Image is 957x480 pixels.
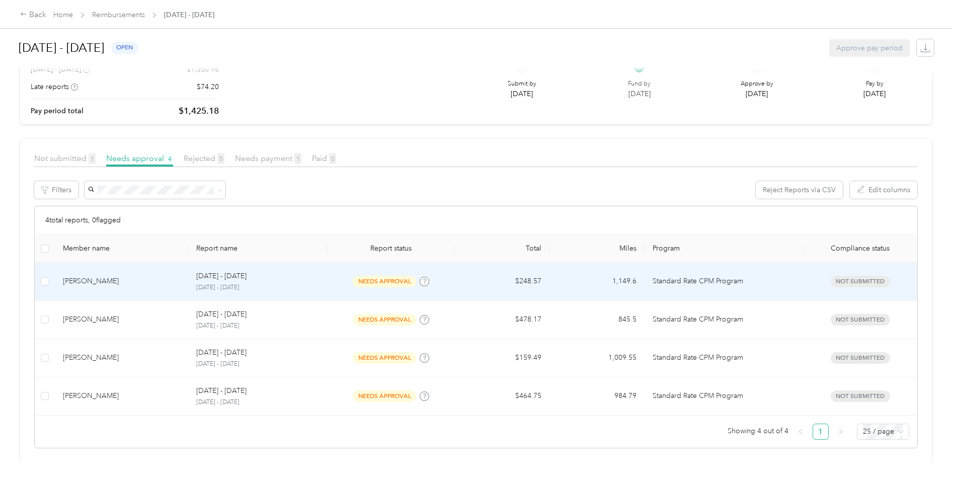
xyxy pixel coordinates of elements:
span: 1 [294,153,301,164]
button: Filters [34,181,78,199]
span: 4 [166,153,173,164]
a: Home [53,11,73,19]
button: Reject Reports via CSV [756,181,843,199]
span: Report status [336,244,446,253]
div: Back [20,9,46,21]
div: [PERSON_NAME] [63,390,180,402]
span: 0 [329,153,336,164]
p: [DATE] - [DATE] [196,322,320,331]
h1: [DATE] - [DATE] [19,36,104,60]
th: Report name [188,235,328,263]
td: $248.57 [454,263,549,301]
td: Standard Rate CPM Program [645,339,803,377]
p: [DATE] [628,89,651,99]
p: [DATE] - [DATE] [196,347,247,358]
div: Page Size [857,424,909,440]
span: Showing 4 out of 4 [728,424,788,439]
span: Needs approval [106,153,173,163]
a: 1 [813,424,828,439]
span: needs approval [353,352,416,364]
div: Late reports [31,82,78,92]
p: Standard Rate CPM Program [653,390,795,402]
span: Paid [312,153,336,163]
span: Rejected [184,153,224,163]
span: Not submitted [831,352,890,364]
p: [DATE] - [DATE] [196,398,320,407]
div: [PERSON_NAME] [63,276,180,287]
th: Member name [55,235,188,263]
p: Standard Rate CPM Program [653,314,795,325]
span: right [838,429,844,435]
span: Needs payment [235,153,301,163]
p: [DATE] [508,89,536,99]
span: Not submitted [34,153,96,163]
div: [PERSON_NAME] [63,352,180,363]
td: 1,009.55 [549,339,645,377]
p: Pay period total [31,106,84,116]
li: Previous Page [792,424,809,440]
span: needs approval [353,390,416,402]
div: [PERSON_NAME] [63,314,180,325]
p: [DATE] - [DATE] [196,283,320,292]
span: needs approval [353,276,416,287]
p: [DATE] - [DATE] [196,385,247,396]
td: 845.5 [549,301,645,339]
p: Approve by [741,79,773,89]
span: open [111,42,138,53]
p: Pay by [863,79,886,89]
td: $159.49 [454,339,549,377]
td: Standard Rate CPM Program [645,301,803,339]
p: [DATE] - [DATE] [196,360,320,369]
button: right [833,424,849,440]
button: left [792,424,809,440]
a: Reimbursements [92,11,145,19]
span: Compliance status [811,244,909,253]
iframe: Everlance-gr Chat Button Frame [901,424,957,480]
li: Next Page [833,424,849,440]
span: Not submitted [831,276,890,287]
p: $74.20 [197,82,219,92]
span: 1 [89,153,96,164]
span: needs approval [353,314,416,326]
p: [DATE] - [DATE] [196,271,247,282]
p: Submit by [508,79,536,89]
p: Standard Rate CPM Program [653,276,795,287]
td: $464.75 [454,377,549,416]
span: left [797,429,804,435]
p: Fund by [628,79,651,89]
p: [DATE] - [DATE] [196,309,247,320]
p: $1,425.18 [179,105,219,117]
td: Standard Rate CPM Program [645,377,803,416]
td: 1,149.6 [549,263,645,301]
th: Program [645,235,803,263]
button: Edit columns [850,181,917,199]
div: Miles [557,244,636,253]
span: 0 [217,153,224,164]
p: [DATE] [863,89,886,99]
div: Member name [63,244,180,253]
p: [DATE] [741,89,773,99]
span: [DATE] - [DATE] [164,10,214,20]
td: $478.17 [454,301,549,339]
td: 984.79 [549,377,645,416]
span: Not submitted [831,390,890,402]
span: Not submitted [831,314,890,326]
div: Total [462,244,541,253]
p: Standard Rate CPM Program [653,352,795,363]
div: 4 total reports, 0 flagged [35,206,917,235]
span: 25 / page [863,424,903,439]
td: Standard Rate CPM Program [645,263,803,301]
li: 1 [813,424,829,440]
